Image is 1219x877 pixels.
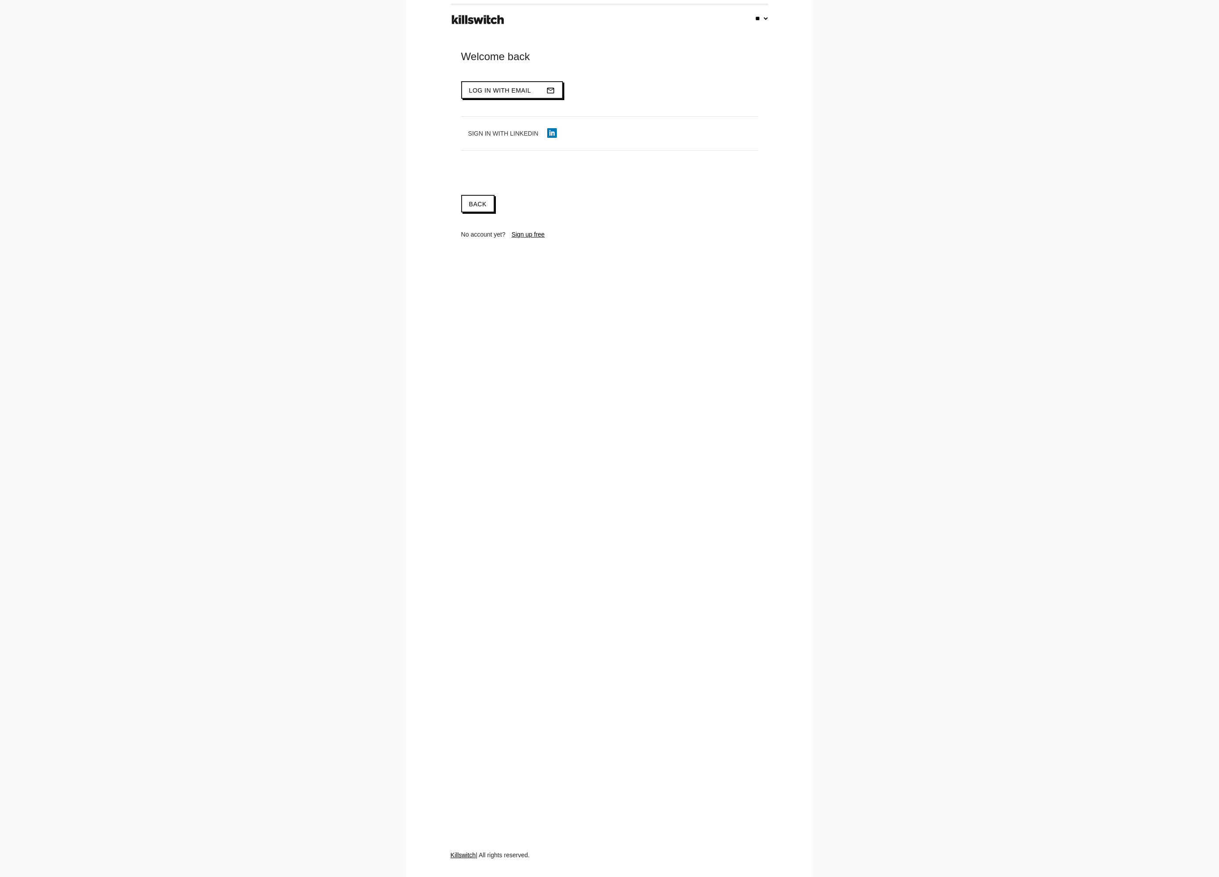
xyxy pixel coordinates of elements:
[461,195,495,212] a: Back
[469,87,531,94] span: Log in with email
[461,81,563,99] button: Log in with emailmail_outline
[547,128,557,138] img: linkedin-icon.png
[461,231,506,238] span: No account yet?
[451,852,476,859] a: Killswitch
[546,82,555,99] i: mail_outline
[461,50,758,64] div: Welcome back
[450,12,506,28] img: ks-logo-black-footer.png
[461,126,564,141] button: Sign in with LinkedIn
[451,851,769,877] div: | All rights reserved.
[512,231,545,238] a: Sign up free
[468,130,538,137] span: Sign in with LinkedIn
